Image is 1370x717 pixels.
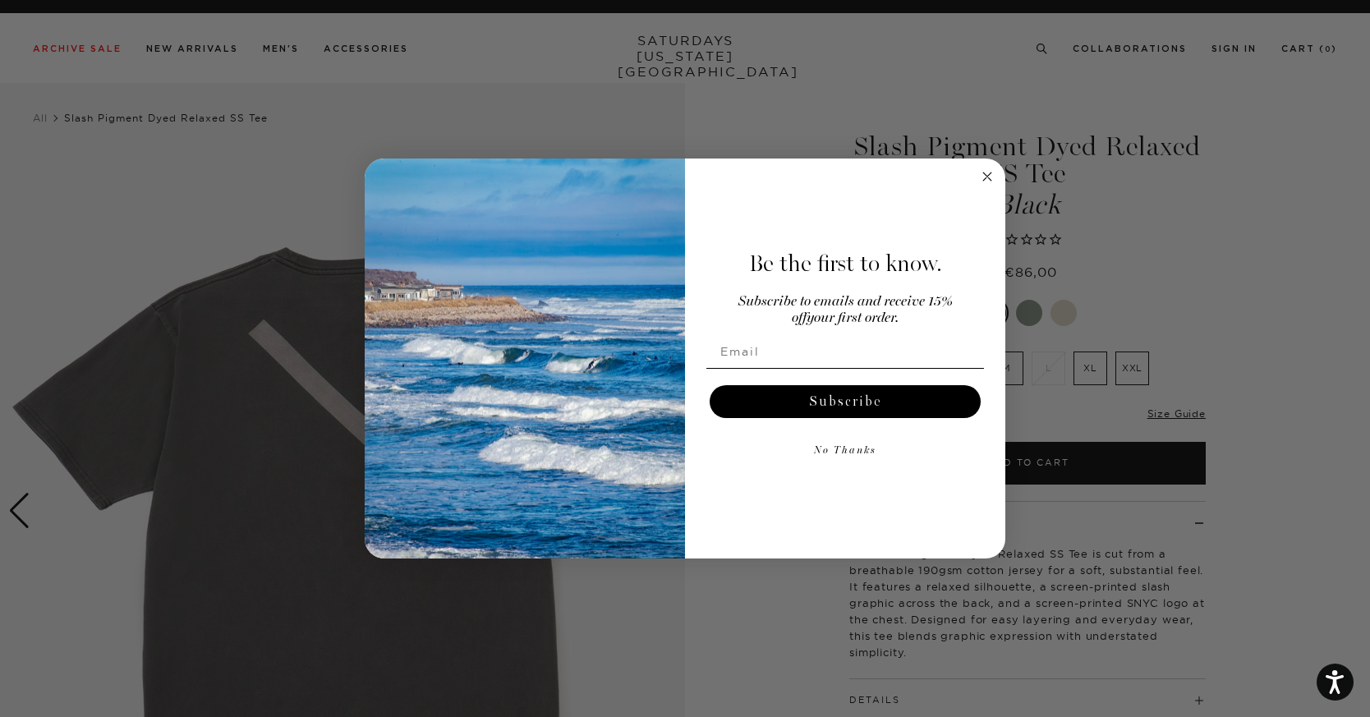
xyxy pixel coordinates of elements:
[710,385,981,418] button: Subscribe
[706,434,984,467] button: No Thanks
[977,167,997,186] button: Close dialog
[749,250,942,278] span: Be the first to know.
[706,335,984,368] input: Email
[706,368,984,369] img: underline
[738,295,953,309] span: Subscribe to emails and receive 15%
[792,311,807,325] span: off
[807,311,899,325] span: your first order.
[365,159,685,559] img: 125c788d-000d-4f3e-b05a-1b92b2a23ec9.jpeg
